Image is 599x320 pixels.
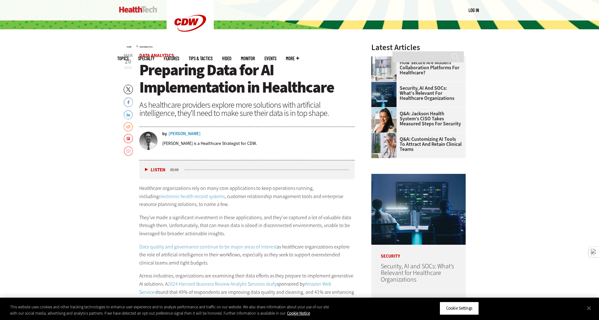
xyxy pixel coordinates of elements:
a: Features [164,56,179,61]
p: They’ve made a significant investment in these applications, and they’ve captured a lot of valuab... [139,214,355,238]
button: Close [582,301,596,315]
a: How Secure Are Modern Collaboration Platforms for Healthcare? [371,60,462,75]
p: Security [371,245,466,259]
div: This website uses cookies and other tracking technologies to enhance user experience and to analy... [10,304,330,316]
p: [PERSON_NAME] is a Healthcare Strategist for CDW. [162,140,257,146]
div: duration [169,167,183,173]
a: Video [222,56,231,61]
h3: Latest Articles [371,43,466,51]
a: More information about your privacy [287,311,310,316]
a: MonITor [241,56,255,61]
p: Healthcare organizations rely on many core applications to keep operations running, including , c... [139,184,355,209]
a: care team speaks with physician over conference call [371,56,400,61]
a: security team in high-tech computer room [371,82,400,87]
a: electronic health record systems [159,193,225,200]
img: doctor on laptop [371,133,397,158]
a: Connie Barrera [371,107,400,112]
span: Preparing Data for AI Implementation in Healthcare [139,60,334,98]
a: CDW [167,42,214,48]
img: care team speaks with physician over conference call [371,56,397,82]
div: As healthcare providers explore more solutions with artificial intelligence, they’ll need to make... [139,101,355,117]
img: Lee Pierce [139,132,158,150]
a: 2024 Harvard Business Review Analytic Services study [168,281,277,287]
a: Events [264,56,276,61]
span: Specialty [138,56,154,61]
a: Q&A: Jackson Health System’s CISO Takes Measured Steps for Security [371,111,462,126]
a: Security, AI and SOCs: What’s Relevant for Healthcare Organizations [371,86,462,101]
div: User menu [469,7,479,14]
img: security team in high-tech computer room [371,82,397,107]
button: Listen [145,168,165,172]
img: security team in high-tech computer room [371,174,466,245]
p: as healthcare organizations explore the role of artificial intelligence in their workflows, espec... [139,243,355,267]
p: Across industries, organizations are examining their data efforts as they prepare to implement ge... [139,272,355,304]
img: Home [119,6,157,13]
button: Cookie Settings [440,302,479,315]
a: doctor on laptop [371,133,400,138]
a: Tips & Tactics [189,56,213,61]
a: Log in [469,7,479,13]
a: Data quality and governance continue to be major areas of interest [139,243,277,250]
a: Q&A: Customizing AI Tools To Attract and Retain Clinical Teams [371,137,462,152]
a: [PERSON_NAME] [169,132,201,136]
span: Topics [117,56,129,61]
a: Amazon Web Services [139,281,331,295]
span: More [286,56,299,61]
span: by [162,132,167,136]
img: Connie Barrera [371,107,397,133]
a: Security, AI and SOCs: What’s Relevant for Healthcare Organizations [381,262,454,284]
div: media player [139,160,355,179]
